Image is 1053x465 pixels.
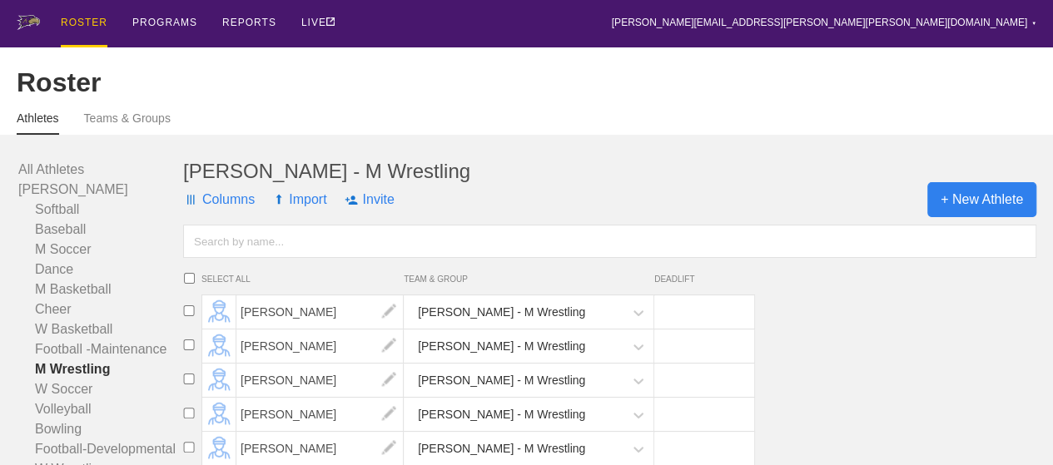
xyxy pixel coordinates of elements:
[18,339,183,359] a: Football -Maintenance
[18,319,183,339] a: W Basketball
[18,200,183,220] a: Softball
[372,329,405,363] img: edit.png
[418,433,585,464] div: [PERSON_NAME] - M Wrestling
[17,15,40,30] img: logo
[372,295,405,329] img: edit.png
[654,275,747,284] span: DEADLIFT
[18,240,183,260] a: M Soccer
[18,419,183,439] a: Bowling
[183,160,1036,183] div: [PERSON_NAME] - M Wrestling
[345,175,394,225] span: Invite
[18,160,183,180] a: All Athletes
[17,67,1036,98] div: Roster
[372,398,405,431] img: edit.png
[404,275,654,284] span: TEAM & GROUP
[236,329,404,363] span: [PERSON_NAME]
[18,220,183,240] a: Baseball
[236,295,404,329] span: [PERSON_NAME]
[418,365,585,396] div: [PERSON_NAME] - M Wrestling
[236,373,404,387] a: [PERSON_NAME]
[183,175,255,225] span: Columns
[18,299,183,319] a: Cheer
[18,260,183,279] a: Dance
[18,399,183,419] a: Volleyball
[84,111,171,133] a: Teams & Groups
[236,407,404,421] a: [PERSON_NAME]
[372,432,405,465] img: edit.png
[970,385,1053,465] iframe: Chat Widget
[18,279,183,299] a: M Basketball
[18,359,183,379] a: M Wrestling
[418,297,585,328] div: [PERSON_NAME] - M Wrestling
[18,439,183,459] a: Football-Developmental
[236,339,404,353] a: [PERSON_NAME]
[418,399,585,430] div: [PERSON_NAME] - M Wrestling
[17,111,59,135] a: Athletes
[927,182,1036,217] span: + New Athlete
[1031,18,1036,28] div: ▼
[372,364,405,397] img: edit.png
[201,275,404,284] span: SELECT ALL
[236,441,404,455] a: [PERSON_NAME]
[236,364,404,397] span: [PERSON_NAME]
[273,175,326,225] span: Import
[418,331,585,362] div: [PERSON_NAME] - M Wrestling
[183,225,1036,258] input: Search by name...
[18,180,183,200] a: [PERSON_NAME]
[236,432,404,465] span: [PERSON_NAME]
[236,304,404,319] a: [PERSON_NAME]
[18,379,183,399] a: W Soccer
[236,398,404,431] span: [PERSON_NAME]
